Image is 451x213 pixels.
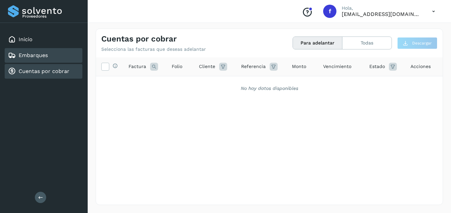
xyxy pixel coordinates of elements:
h4: Cuentas por cobrar [101,34,177,44]
span: Factura [129,63,146,70]
span: Referencia [241,63,266,70]
p: Proveedores [22,14,80,19]
a: Embarques [19,52,48,58]
button: Todas [342,37,392,49]
p: Hola, [342,5,421,11]
button: Para adelantar [293,37,342,49]
a: Cuentas por cobrar [19,68,69,74]
button: Descargar [397,37,437,49]
span: Acciones [410,63,431,70]
span: Folio [172,63,182,70]
span: Descargar [412,40,432,46]
span: Estado [369,63,385,70]
p: Selecciona las facturas que deseas adelantar [101,46,206,52]
span: Monto [292,63,306,70]
div: Embarques [5,48,82,63]
div: Inicio [5,32,82,47]
p: facturacion@hcarga.com [342,11,421,17]
span: Cliente [199,63,215,70]
a: Inicio [19,36,33,42]
span: Vencimiento [323,63,351,70]
div: No hay datos disponibles [105,85,434,92]
div: Cuentas por cobrar [5,64,82,79]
